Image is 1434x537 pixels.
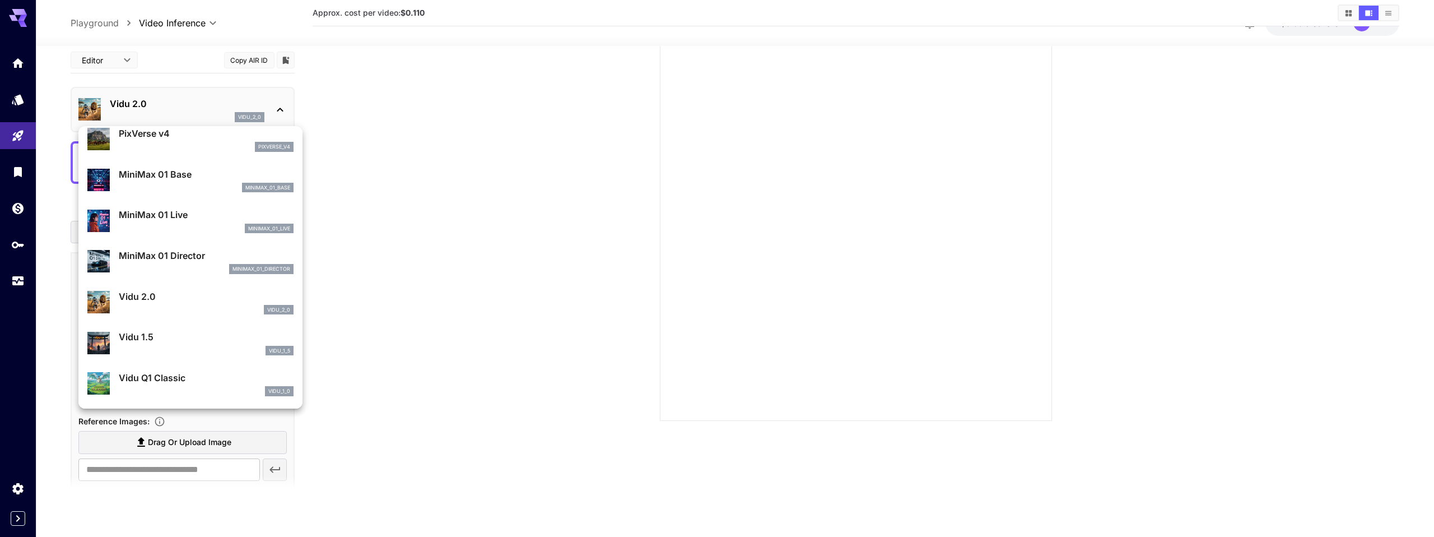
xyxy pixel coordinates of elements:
[269,347,290,355] p: vidu_1_5
[87,244,294,279] div: MiniMax 01 Directorminimax_01_director
[119,208,294,221] p: MiniMax 01 Live
[87,367,294,401] div: Vidu Q1 Classicvidu_1_0
[248,225,290,233] p: minimax_01_live
[87,203,294,238] div: MiniMax 01 Liveminimax_01_live
[268,387,290,395] p: vidu_1_0
[245,184,290,192] p: minimax_01_base
[258,143,290,151] p: pixverse_v4
[87,163,294,197] div: MiniMax 01 Baseminimax_01_base
[119,371,294,385] p: Vidu Q1 Classic
[87,285,294,320] div: Vidu 2.0vidu_2_0
[267,306,290,314] p: vidu_2_0
[119,168,294,181] p: MiniMax 01 Base
[87,122,294,156] div: PixVerse v4pixverse_v4
[119,249,294,262] p: MiniMax 01 Director
[119,290,294,303] p: Vidu 2.0
[119,127,294,140] p: PixVerse v4
[119,330,294,344] p: Vidu 1.5
[87,326,294,360] div: Vidu 1.5vidu_1_5
[232,265,290,273] p: minimax_01_director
